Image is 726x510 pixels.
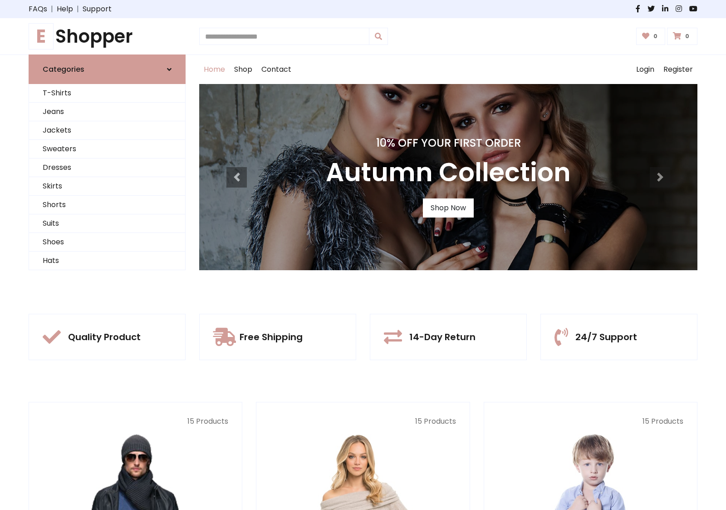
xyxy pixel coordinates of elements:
a: Home [199,55,230,84]
span: 0 [683,32,692,40]
h5: Quality Product [68,332,141,342]
p: 15 Products [270,416,456,427]
h5: 14-Day Return [409,332,476,342]
a: Jackets [29,121,185,140]
h4: 10% Off Your First Order [326,137,571,150]
h6: Categories [43,65,84,74]
span: | [47,4,57,15]
a: Skirts [29,177,185,196]
a: Suits [29,214,185,233]
h3: Autumn Collection [326,157,571,188]
a: Categories [29,54,186,84]
a: Help [57,4,73,15]
a: Dresses [29,158,185,177]
span: 0 [651,32,660,40]
h5: Free Shipping [240,332,303,342]
a: Hats [29,252,185,270]
span: E [29,23,54,50]
p: 15 Products [43,416,228,427]
a: Shop Now [423,198,474,218]
a: Shoes [29,233,185,252]
a: FAQs [29,4,47,15]
a: 0 [667,28,697,45]
a: Shop [230,55,257,84]
a: EShopper [29,25,186,47]
h1: Shopper [29,25,186,47]
a: T-Shirts [29,84,185,103]
a: Contact [257,55,296,84]
a: Register [659,55,697,84]
a: 0 [636,28,666,45]
h5: 24/7 Support [575,332,637,342]
a: Login [632,55,659,84]
p: 15 Products [498,416,683,427]
span: | [73,4,83,15]
a: Support [83,4,112,15]
a: Shorts [29,196,185,214]
a: Sweaters [29,140,185,158]
a: Jeans [29,103,185,121]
